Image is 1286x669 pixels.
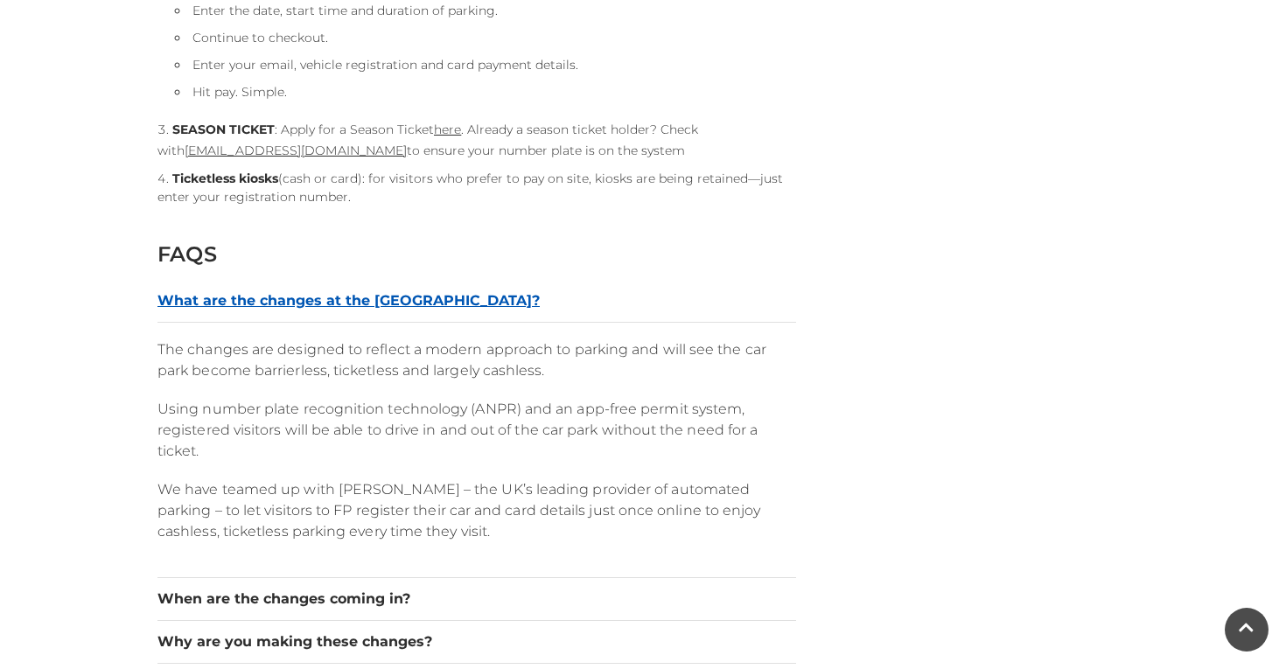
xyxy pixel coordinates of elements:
p: The changes are designed to reflect a modern approach to parking and will see the car park become... [157,339,796,381]
button: When are the changes coming in? [157,589,796,610]
li: (cash or card): for visitors who prefer to pay on site, kiosks are being retained—just enter your... [157,170,796,206]
li: Enter the date, start time and duration of parking. [175,2,796,20]
li: Hit pay. Simple. [175,83,796,101]
p: Using number plate recognition technology (ANPR) and an app-free permit system, registered visito... [157,399,796,462]
strong: SEASON TICKET [172,122,275,137]
a: here [434,122,461,137]
li: Enter your email, vehicle registration and card payment details. [175,56,796,74]
a: [EMAIL_ADDRESS][DOMAIN_NAME] [185,143,407,158]
button: What are the changes at the [GEOGRAPHIC_DATA]? [157,290,796,311]
li: Continue to checkout. [175,29,796,47]
h2: FAQS [157,241,796,267]
strong: Ticketless kiosks [172,171,278,186]
button: Why are you making these changes? [157,631,796,652]
li: : Apply for a Season Ticket . Already a season ticket holder? Check with to ensure your number pl... [157,119,796,161]
p: We have teamed up with [PERSON_NAME] – the UK’s leading provider of automated parking – to let vi... [157,479,796,542]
